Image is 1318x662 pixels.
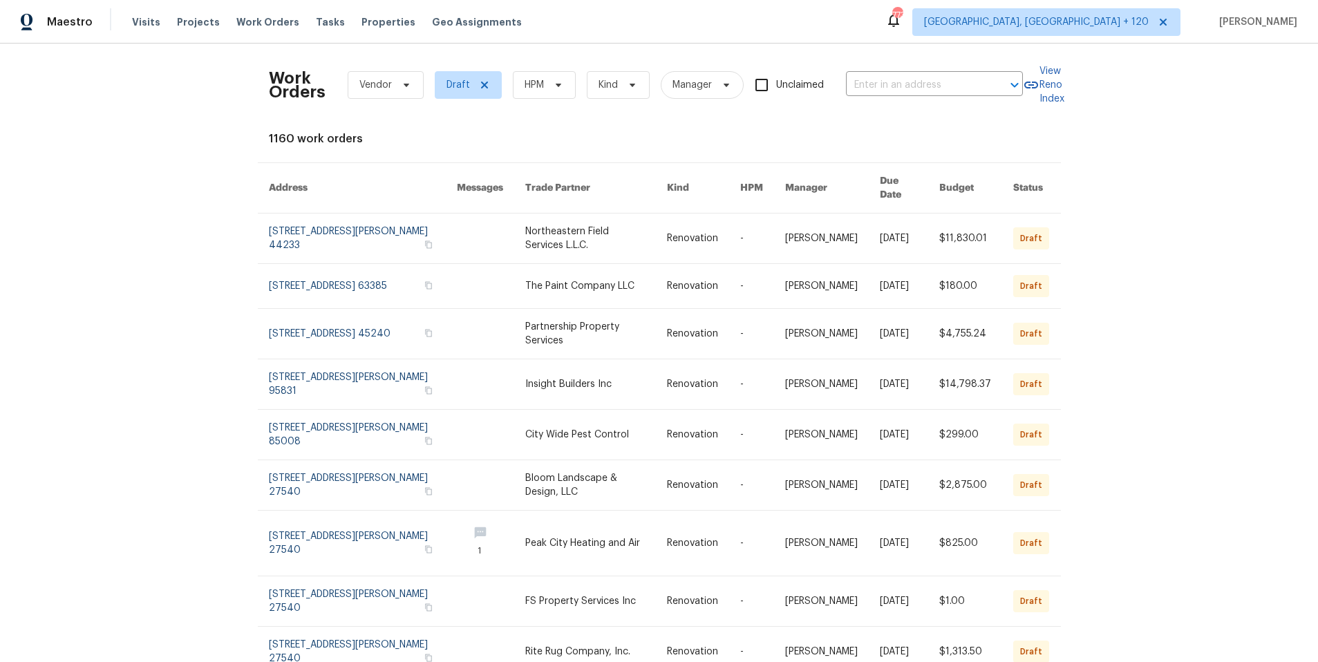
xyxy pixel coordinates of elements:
td: [PERSON_NAME] [774,214,869,264]
td: Renovation [656,309,729,359]
span: HPM [525,78,544,92]
td: Renovation [656,576,729,627]
td: [PERSON_NAME] [774,264,869,309]
th: Status [1002,163,1060,214]
span: Vendor [359,78,392,92]
td: Peak City Heating and Air [514,511,656,576]
div: 1160 work orders [269,132,1050,146]
td: - [729,511,774,576]
button: Copy Address [422,543,435,556]
span: Tasks [316,17,345,27]
td: - [729,359,774,410]
td: [PERSON_NAME] [774,460,869,511]
td: Insight Builders Inc [514,359,656,410]
button: Copy Address [422,327,435,339]
th: Due Date [869,163,929,214]
a: View Reno Index [1023,64,1064,106]
span: Visits [132,15,160,29]
td: FS Property Services Inc [514,576,656,627]
td: [PERSON_NAME] [774,410,869,460]
td: - [729,214,774,264]
span: Projects [177,15,220,29]
span: Manager [672,78,712,92]
h2: Work Orders [269,71,326,99]
button: Open [1005,75,1024,95]
span: Unclaimed [776,78,824,93]
button: Copy Address [422,485,435,498]
td: Renovation [656,359,729,410]
td: Partnership Property Services [514,309,656,359]
td: - [729,309,774,359]
th: Trade Partner [514,163,656,214]
td: Bloom Landscape & Design, LLC [514,460,656,511]
td: Northeastern Field Services L.L.C. [514,214,656,264]
input: Enter in an address [846,75,984,96]
td: City Wide Pest Control [514,410,656,460]
td: Renovation [656,410,729,460]
th: Kind [656,163,729,214]
button: Copy Address [422,279,435,292]
th: HPM [729,163,774,214]
th: Budget [928,163,1002,214]
span: [GEOGRAPHIC_DATA], [GEOGRAPHIC_DATA] + 120 [924,15,1149,29]
td: [PERSON_NAME] [774,511,869,576]
span: Properties [361,15,415,29]
div: 773 [892,8,902,22]
td: - [729,576,774,627]
td: [PERSON_NAME] [774,359,869,410]
td: The Paint Company LLC [514,264,656,309]
th: Manager [774,163,869,214]
td: - [729,460,774,511]
button: Copy Address [422,601,435,614]
span: Geo Assignments [432,15,522,29]
th: Address [258,163,446,214]
td: Renovation [656,460,729,511]
th: Messages [446,163,514,214]
td: Renovation [656,511,729,576]
td: Renovation [656,264,729,309]
button: Copy Address [422,435,435,447]
span: Work Orders [236,15,299,29]
td: - [729,410,774,460]
span: Maestro [47,15,93,29]
span: Draft [446,78,470,92]
button: Copy Address [422,384,435,397]
td: Renovation [656,214,729,264]
span: Kind [599,78,618,92]
td: [PERSON_NAME] [774,576,869,627]
td: - [729,264,774,309]
td: [PERSON_NAME] [774,309,869,359]
button: Copy Address [422,238,435,251]
span: [PERSON_NAME] [1214,15,1297,29]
